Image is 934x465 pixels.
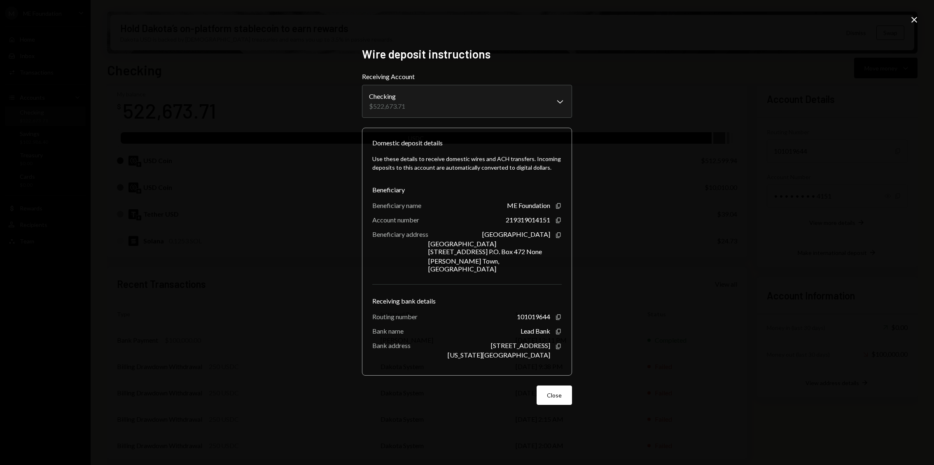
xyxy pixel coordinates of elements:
div: Lead Bank [521,327,550,335]
div: Bank name [372,327,404,335]
div: Receiving bank details [372,296,562,306]
button: Receiving Account [362,85,572,118]
div: [US_STATE][GEOGRAPHIC_DATA] [448,351,550,359]
div: Domestic deposit details [372,138,443,148]
div: [STREET_ADDRESS] [491,341,550,349]
div: 101019644 [517,313,550,320]
div: Routing number [372,313,418,320]
div: Beneficiary address [372,230,428,238]
div: [GEOGRAPHIC_DATA] [482,230,550,238]
div: Bank address [372,341,411,349]
div: Use these details to receive domestic wires and ACH transfers. Incoming deposits to this account ... [372,154,562,172]
div: [GEOGRAPHIC_DATA][STREET_ADDRESS] P.O. Box 472 None [428,240,550,255]
div: 219319014151 [506,216,550,224]
div: [PERSON_NAME] Town, [GEOGRAPHIC_DATA] [428,257,550,273]
div: Account number [372,216,419,224]
button: Close [537,386,572,405]
label: Receiving Account [362,72,572,82]
div: ME Foundation [507,201,550,209]
div: Beneficiary [372,185,562,195]
div: Beneficiary name [372,201,421,209]
h2: Wire deposit instructions [362,46,572,62]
